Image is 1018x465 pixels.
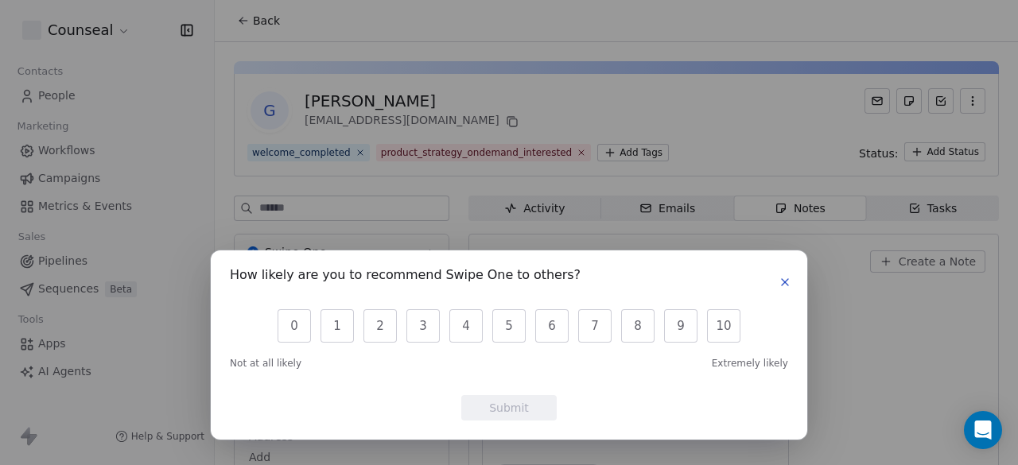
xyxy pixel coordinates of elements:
[492,309,526,343] button: 5
[321,309,354,343] button: 1
[363,309,397,343] button: 2
[621,309,655,343] button: 8
[707,309,740,343] button: 10
[406,309,440,343] button: 3
[461,395,557,420] button: Submit
[535,309,569,343] button: 6
[230,357,301,370] span: Not at all likely
[578,309,612,343] button: 7
[230,269,581,285] h1: How likely are you to recommend Swipe One to others?
[278,309,311,343] button: 0
[664,309,697,343] button: 9
[712,357,788,370] span: Extremely likely
[449,309,483,343] button: 4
